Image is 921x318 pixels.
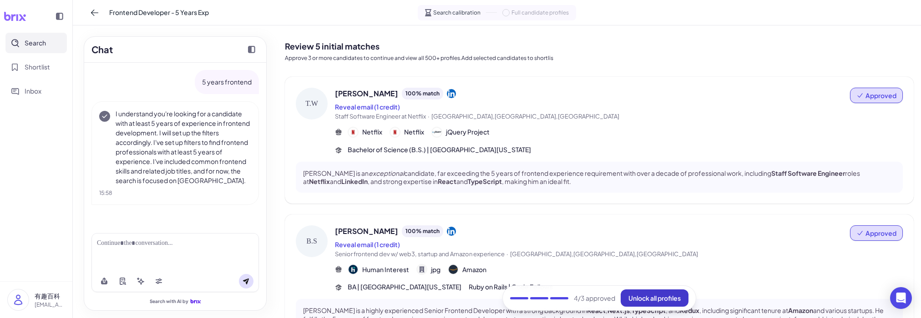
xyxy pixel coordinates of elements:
[865,229,896,238] span: Approved
[462,265,486,274] span: Amazon
[511,9,569,17] span: Full candidate profiles
[341,177,368,185] strong: LinkedIn
[348,145,531,154] span: Bachelor of Science (B.S.) | [GEOGRAPHIC_DATA][US_STATE]
[335,250,505,258] span: Senior frontend dev w/ web3, startup and Amazon experience
[244,42,259,57] button: Collapse chat
[510,250,698,258] span: [GEOGRAPHIC_DATA],[GEOGRAPHIC_DATA],[GEOGRAPHIC_DATA]
[335,240,400,249] button: Reveal email (1 credit)
[680,306,699,314] strong: Redux
[349,265,358,274] img: 公司logo
[433,9,481,17] span: Search calibration
[771,169,845,177] strong: Staff Software Engineer
[5,33,67,53] button: Search
[5,81,67,101] button: Inbox
[362,265,409,274] span: Human Interest
[109,8,209,17] span: Frontend Developer - 5 Years Exp
[628,294,681,302] span: Unlock all profiles
[25,62,50,72] span: Shortlist
[369,169,404,177] em: exceptional
[431,265,440,274] span: jpg
[35,291,65,301] p: 有趣百科
[25,38,46,48] span: Search
[390,128,400,137] img: 公司logo
[574,293,615,303] span: 4 /3 approved
[402,88,443,99] div: 100 % match
[303,169,896,185] p: [PERSON_NAME] is an candidate, far exceeding the 5 years of frontend experience requirement with ...
[788,306,813,314] strong: Amazon
[296,225,328,257] div: B.S
[150,298,188,304] span: Search with AI by
[202,77,252,87] p: 5 years frontend
[309,177,330,185] strong: Netflix
[35,301,65,309] p: [EMAIL_ADDRESS][DOMAIN_NAME]
[239,274,253,288] button: Send message
[91,43,113,56] h2: Chat
[285,40,914,52] h2: Review 5 initial matches
[335,113,426,120] span: Staff Software Engineer at Netflix
[438,177,456,185] strong: React
[865,91,896,100] span: Approved
[5,57,67,77] button: Shortlist
[25,86,41,96] span: Inbox
[506,250,508,258] span: ·
[404,127,424,137] span: Netflix
[335,88,398,99] span: [PERSON_NAME]
[621,289,688,307] button: Unlock all profiles
[362,127,382,137] span: Netflix
[99,189,251,197] div: 15:58
[850,88,903,103] button: Approved
[335,102,400,112] button: Reveal email (1 credit)
[402,225,443,237] div: 100 % match
[449,265,458,274] img: 公司logo
[335,226,398,237] span: [PERSON_NAME]
[8,289,29,310] img: user_logo.png
[890,287,912,309] div: Open Intercom Messenger
[116,109,251,185] p: I understand you're looking for a candidate with at least 5 years of experience in frontend devel...
[296,88,328,119] div: T.W
[432,128,441,137] img: 公司logo
[469,282,553,292] span: Ruby on Rails | Code Fellows
[850,225,903,241] button: Approved
[446,127,490,137] span: jQuery Project
[285,54,914,62] p: Approve 3 or more candidates to continue and view all 500+ profiles.Add selected candidates to sh...
[431,113,619,120] span: [GEOGRAPHIC_DATA],[GEOGRAPHIC_DATA],[GEOGRAPHIC_DATA]
[468,177,502,185] strong: TypeScript
[348,282,461,292] span: BA | [GEOGRAPHIC_DATA][US_STATE]
[428,113,430,120] span: ·
[349,128,358,137] img: 公司logo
